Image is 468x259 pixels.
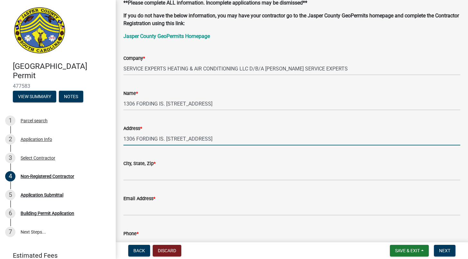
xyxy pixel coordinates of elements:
[5,171,15,181] div: 4
[5,208,15,218] div: 6
[439,248,450,253] span: Next
[13,91,56,102] button: View Summary
[13,7,67,55] img: Jasper County, South Carolina
[5,116,15,126] div: 1
[13,83,103,89] span: 477583
[5,134,15,144] div: 2
[21,193,63,197] div: Application Submittal
[21,174,74,179] div: Non-Registered Contractor
[21,156,55,160] div: Select Contractor
[123,13,459,26] strong: If you do not have the below information, you may have your contractor go to the Jasper County Ge...
[123,126,142,131] label: Address
[21,118,48,123] div: Parcel search
[128,245,150,256] button: Back
[123,33,210,39] a: Jasper County GeoPermits Homepage
[123,232,139,236] label: Phone
[390,245,429,256] button: Save & Exit
[5,153,15,163] div: 3
[153,245,181,256] button: Discard
[59,94,83,99] wm-modal-confirm: Notes
[123,162,156,166] label: City, State, Zip
[13,94,56,99] wm-modal-confirm: Summary
[123,56,145,61] label: Company
[5,190,15,200] div: 5
[59,91,83,102] button: Notes
[21,137,52,142] div: Application Info
[395,248,420,253] span: Save & Exit
[133,248,145,253] span: Back
[434,245,455,256] button: Next
[21,211,74,216] div: Building Permit Application
[5,227,15,237] div: 7
[123,197,155,201] label: Email Address
[13,62,111,80] h4: [GEOGRAPHIC_DATA] Permit
[123,91,138,96] label: Name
